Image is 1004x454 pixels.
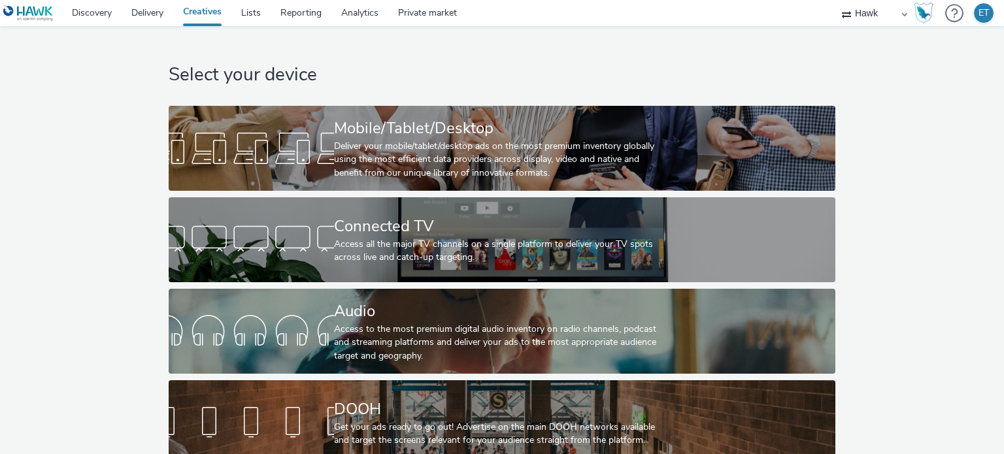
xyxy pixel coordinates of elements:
[334,421,665,447] div: Get your ads ready to go out! Advertise on the main DOOH networks available and target the screen...
[979,3,989,23] div: ET
[334,215,665,238] div: Connected TV
[334,398,665,421] div: DOOH
[169,197,835,282] a: Connected TVAccess all the major TV channels on a single platform to deliver your TV spots across...
[334,300,665,323] div: Audio
[914,3,933,24] img: Hawk Academy
[169,106,835,191] a: Mobile/Tablet/DesktopDeliver your mobile/tablet/desktop ads on the most premium inventory globall...
[169,289,835,374] a: AudioAccess to the most premium digital audio inventory on radio channels, podcast and streaming ...
[334,117,665,140] div: Mobile/Tablet/Desktop
[334,140,665,180] div: Deliver your mobile/tablet/desktop ads on the most premium inventory globally using the most effi...
[914,3,939,24] a: Hawk Academy
[169,63,835,88] h1: Select your device
[3,5,54,22] img: undefined Logo
[334,323,665,363] div: Access to the most premium digital audio inventory on radio channels, podcast and streaming platf...
[334,238,665,265] div: Access all the major TV channels on a single platform to deliver your TV spots across live and ca...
